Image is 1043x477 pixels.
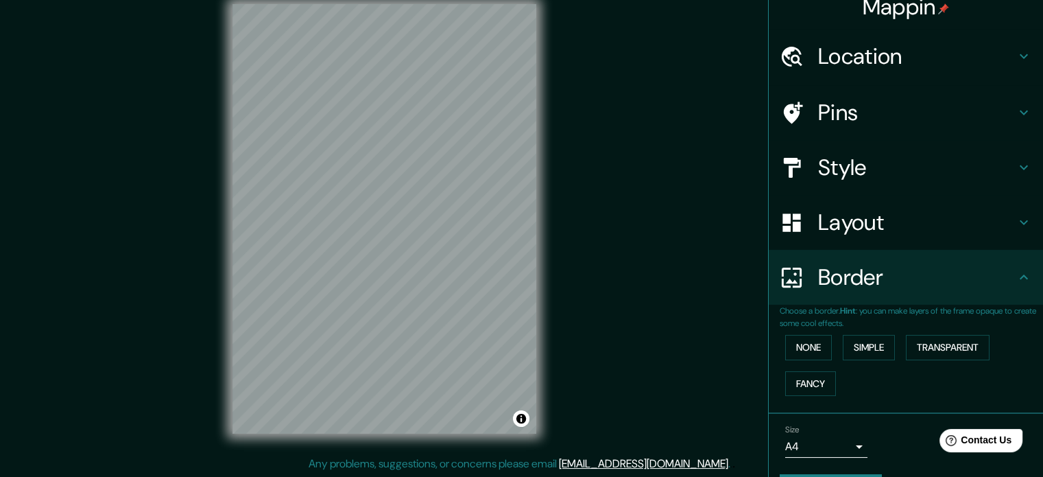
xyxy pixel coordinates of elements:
[818,99,1016,126] h4: Pins
[780,305,1043,329] p: Choose a border. : you can make layers of the frame opaque to create some cool effects.
[732,456,735,472] div: .
[559,456,728,471] a: [EMAIL_ADDRESS][DOMAIN_NAME]
[785,335,832,360] button: None
[730,456,732,472] div: .
[938,3,949,14] img: pin-icon.png
[843,335,895,360] button: Simple
[906,335,990,360] button: Transparent
[785,371,836,397] button: Fancy
[769,29,1043,84] div: Location
[769,140,1043,195] div: Style
[769,250,1043,305] div: Border
[769,85,1043,140] div: Pins
[232,4,536,434] canvas: Map
[818,209,1016,236] h4: Layout
[818,154,1016,181] h4: Style
[818,264,1016,291] h4: Border
[921,423,1028,462] iframe: Help widget launcher
[769,195,1043,250] div: Layout
[309,456,730,472] p: Any problems, suggestions, or concerns please email .
[785,424,800,436] label: Size
[785,436,867,458] div: A4
[818,43,1016,70] h4: Location
[840,305,856,316] b: Hint
[513,410,529,427] button: Toggle attribution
